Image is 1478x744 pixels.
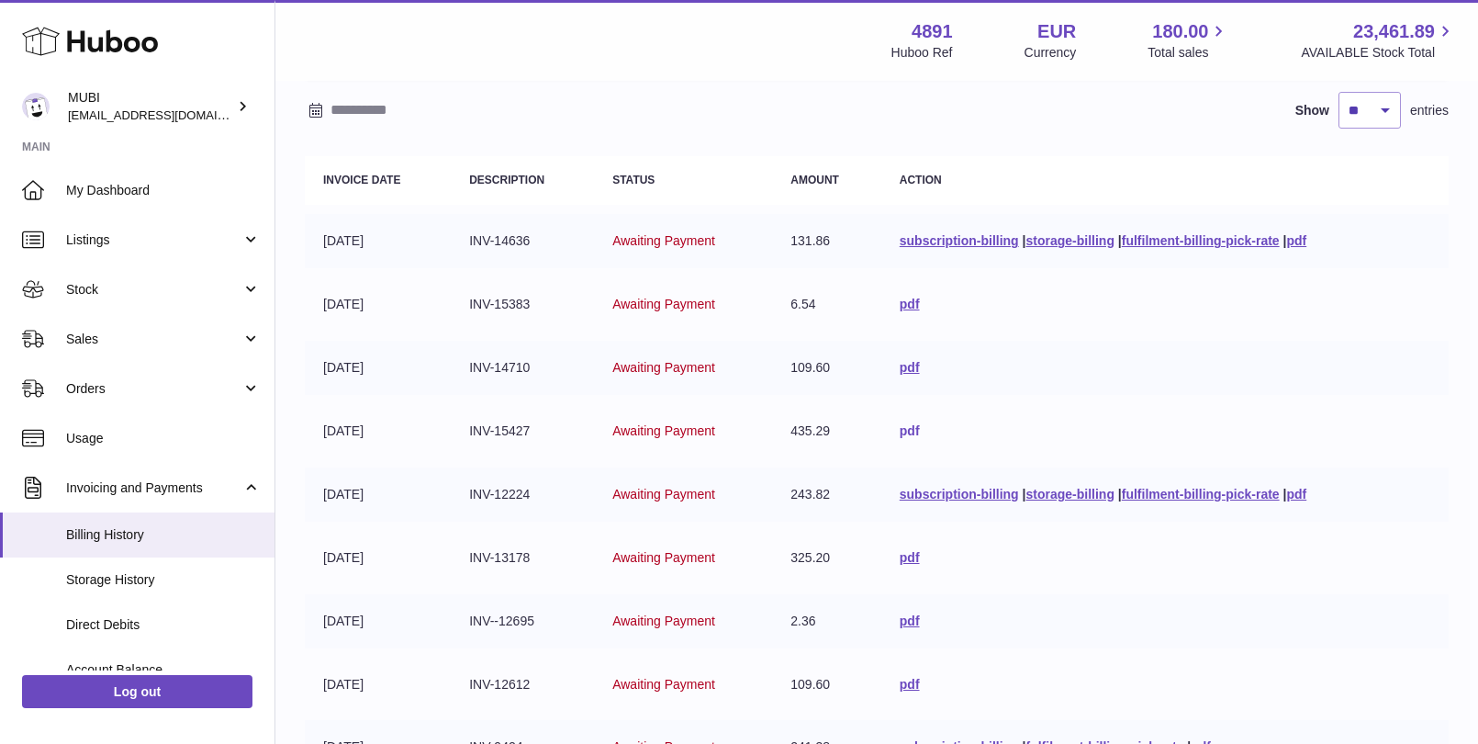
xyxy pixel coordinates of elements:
[1023,487,1026,502] span: |
[451,468,594,522] td: INV-12224
[305,277,451,332] td: [DATE]
[912,19,953,44] strong: 4891
[451,404,594,458] td: INV-15427
[772,214,881,268] td: 131.86
[305,658,451,712] td: [DATE]
[66,380,241,398] span: Orders
[451,341,594,395] td: INV-14710
[1283,233,1287,248] span: |
[1301,44,1456,62] span: AVAILABLE Stock Total
[68,89,233,124] div: MUBI
[66,526,261,544] span: Billing History
[66,281,241,299] span: Stock
[772,531,881,585] td: 325.20
[66,571,261,589] span: Storage History
[612,174,655,186] strong: Status
[900,677,920,692] a: pdf
[772,658,881,712] td: 109.60
[451,658,594,712] td: INV-12612
[900,487,1019,502] a: subscription-billing
[900,174,942,186] strong: Action
[305,531,451,585] td: [DATE]
[66,616,261,634] span: Direct Debits
[772,277,881,332] td: 6.54
[66,430,261,447] span: Usage
[612,677,715,692] span: Awaiting Payment
[1301,19,1456,62] a: 23,461.89 AVAILABLE Stock Total
[68,107,270,122] span: [EMAIL_ADDRESS][DOMAIN_NAME]
[305,214,451,268] td: [DATE]
[323,174,400,186] strong: Invoice Date
[900,233,1019,248] a: subscription-billing
[612,297,715,311] span: Awaiting Payment
[1410,102,1449,119] span: entries
[612,233,715,248] span: Awaiting Payment
[451,277,594,332] td: INV-15383
[900,614,920,628] a: pdf
[22,675,252,708] a: Log out
[1122,233,1280,248] a: fulfilment-billing-pick-rate
[790,174,839,186] strong: Amount
[66,661,261,679] span: Account Balance
[891,44,953,62] div: Huboo Ref
[305,404,451,458] td: [DATE]
[612,423,715,438] span: Awaiting Payment
[1283,487,1287,502] span: |
[1295,102,1329,119] label: Show
[900,297,920,311] a: pdf
[1118,233,1122,248] span: |
[1286,487,1306,502] a: pdf
[612,360,715,375] span: Awaiting Payment
[451,594,594,648] td: INV--12695
[66,479,241,497] span: Invoicing and Payments
[772,468,881,522] td: 243.82
[1122,487,1280,502] a: fulfilment-billing-pick-rate
[469,174,544,186] strong: Description
[1152,19,1208,44] span: 180.00
[612,550,715,565] span: Awaiting Payment
[305,341,451,395] td: [DATE]
[772,404,881,458] td: 435.29
[305,594,451,648] td: [DATE]
[1148,19,1229,62] a: 180.00 Total sales
[772,341,881,395] td: 109.60
[451,531,594,585] td: INV-13178
[900,360,920,375] a: pdf
[305,468,451,522] td: [DATE]
[1118,487,1122,502] span: |
[1025,233,1114,248] a: storage-billing
[1025,487,1114,502] a: storage-billing
[1148,44,1229,62] span: Total sales
[900,423,920,438] a: pdf
[66,331,241,348] span: Sales
[772,594,881,648] td: 2.36
[22,93,50,120] img: shop@mubi.com
[1353,19,1435,44] span: 23,461.89
[1023,233,1026,248] span: |
[1286,233,1306,248] a: pdf
[66,231,241,249] span: Listings
[900,550,920,565] a: pdf
[612,614,715,628] span: Awaiting Payment
[66,182,261,199] span: My Dashboard
[1037,19,1076,44] strong: EUR
[612,487,715,502] span: Awaiting Payment
[1025,44,1077,62] div: Currency
[451,214,594,268] td: INV-14636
